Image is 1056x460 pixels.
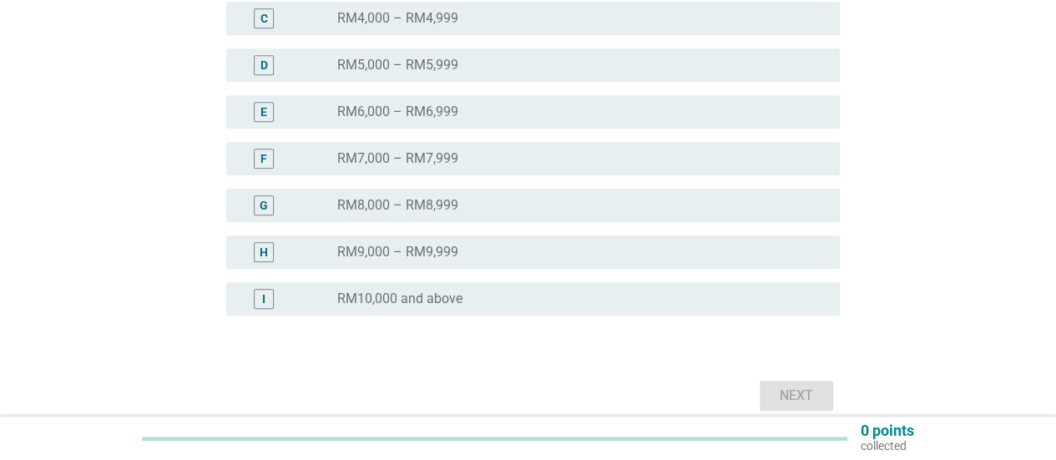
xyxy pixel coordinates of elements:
label: RM8,000 – RM8,999 [337,197,458,214]
div: H [260,244,268,261]
label: RM5,000 – RM5,999 [337,57,458,73]
label: RM10,000 and above [337,291,462,307]
label: RM4,000 – RM4,999 [337,10,458,27]
div: G [260,197,268,215]
label: RM9,000 – RM9,999 [337,244,458,260]
div: D [260,57,268,74]
p: collected [861,438,914,453]
p: 0 points [861,423,914,438]
label: RM6,000 – RM6,999 [337,104,458,120]
div: I [262,291,265,308]
div: C [260,10,268,28]
div: E [260,104,267,121]
div: F [260,150,267,168]
label: RM7,000 – RM7,999 [337,150,458,167]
